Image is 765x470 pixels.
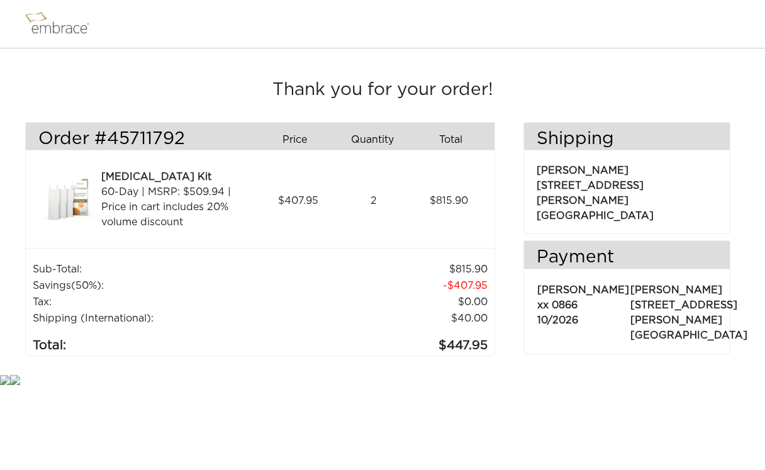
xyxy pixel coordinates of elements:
td: Tax: [32,294,283,310]
h3: Shipping [524,129,730,150]
span: [PERSON_NAME] [537,285,629,295]
td: 407.95 [283,277,488,294]
p: [PERSON_NAME] [STREET_ADDRESS][PERSON_NAME] [GEOGRAPHIC_DATA] [630,276,747,343]
div: [MEDICAL_DATA] Kit [101,169,255,184]
span: xx 0866 [537,300,578,310]
div: Total [416,129,494,150]
td: Shipping (International): [32,310,283,327]
h3: Payment [524,247,730,269]
span: Quantity [351,132,394,147]
td: $40.00 [283,310,488,327]
span: (50%) [71,281,101,291]
img: logo.png [22,8,104,40]
div: Price [260,129,338,150]
img: star.gif [10,375,20,385]
div: 60-Day | MSRP: $509.94 | Price in cart includes 20% volume discount [101,184,255,230]
h3: Thank you for your order! [25,80,740,101]
td: 0.00 [283,294,488,310]
span: 407.95 [278,193,318,208]
span: 2 [371,193,377,208]
td: 815.90 [283,261,488,277]
p: [PERSON_NAME] [STREET_ADDRESS][PERSON_NAME] [GEOGRAPHIC_DATA] [537,157,717,223]
h3: Order #45711792 [38,129,251,150]
span: 815.90 [430,193,468,208]
td: 447.95 [283,327,488,355]
span: 10/2026 [537,315,578,325]
td: Savings : [32,277,283,294]
img: a09f5d18-8da6-11e7-9c79-02e45ca4b85b.jpeg [38,169,101,232]
td: Total: [32,327,283,355]
td: Sub-Total: [32,261,283,277]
